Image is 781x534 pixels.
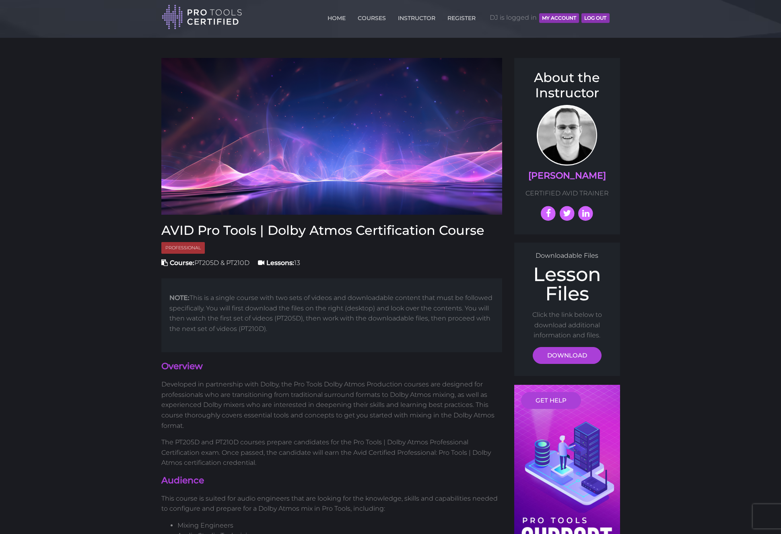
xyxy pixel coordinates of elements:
p: This course is suited for audio engineers that are looking for the knowledge, skills and capabili... [161,493,503,514]
a: DOWNLOAD [533,347,602,364]
img: AVID Pro Tools Dolby Atmos [161,58,503,215]
li: Mixing Engineers [177,520,503,531]
span: Downloadable Files [536,252,598,259]
strong: Lessons: [266,259,294,267]
button: MY ACCOUNT [539,13,579,23]
h4: Audience [161,474,503,487]
span: PT205D & PT210D [161,259,249,267]
p: This is a single course with two sets of videos and downloadable content that must be followed sp... [169,293,495,334]
a: REGISTER [445,10,478,23]
strong: NOTE: [169,294,190,302]
span: DJ is logged in [490,6,610,30]
a: COURSES [356,10,388,23]
p: Developed in partnership with Dolby, the Pro Tools Dolby Atmos Production courses are designed fo... [161,379,503,431]
button: Log Out [581,13,609,23]
p: Click the link below to download additional information and files. [522,310,612,341]
h3: About the Instructor [522,70,612,101]
a: INSTRUCTOR [396,10,437,23]
strong: Course: [170,259,194,267]
span: Professional [161,242,205,254]
p: CERTIFIED AVID TRAINER [522,188,612,199]
img: Pro Tools Certified Logo [162,4,242,30]
h2: Lesson Files [522,265,612,303]
img: Prof. Scott [537,105,597,166]
a: GET HELP [521,392,581,409]
h4: Overview [161,360,503,373]
a: HOME [326,10,348,23]
p: The PT205D and PT210D courses prepare candidates for the Pro Tools | Dolby Atmos Professional Cer... [161,437,503,468]
a: [PERSON_NAME] [528,170,606,181]
h3: AVID Pro Tools | Dolby Atmos Certification Course [161,223,503,238]
span: 13 [258,259,300,267]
